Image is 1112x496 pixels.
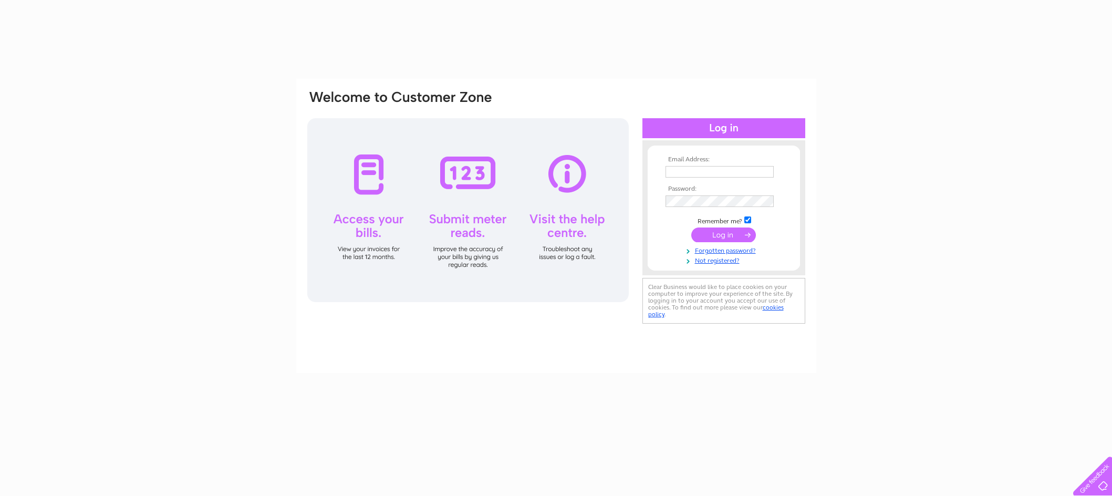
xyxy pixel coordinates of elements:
[666,255,785,265] a: Not registered?
[691,228,756,242] input: Submit
[663,215,785,225] td: Remember me?
[666,245,785,255] a: Forgotten password?
[663,185,785,193] th: Password:
[648,304,784,318] a: cookies policy
[663,156,785,163] th: Email Address:
[642,278,805,324] div: Clear Business would like to place cookies on your computer to improve your experience of the sit...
